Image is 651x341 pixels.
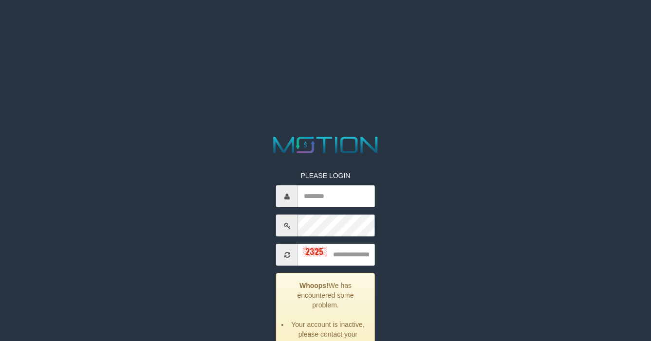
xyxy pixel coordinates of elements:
[276,171,375,180] p: PLEASE LOGIN
[299,282,329,289] strong: Whoops!
[269,134,383,156] img: MOTION_logo.png
[303,247,327,256] img: captcha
